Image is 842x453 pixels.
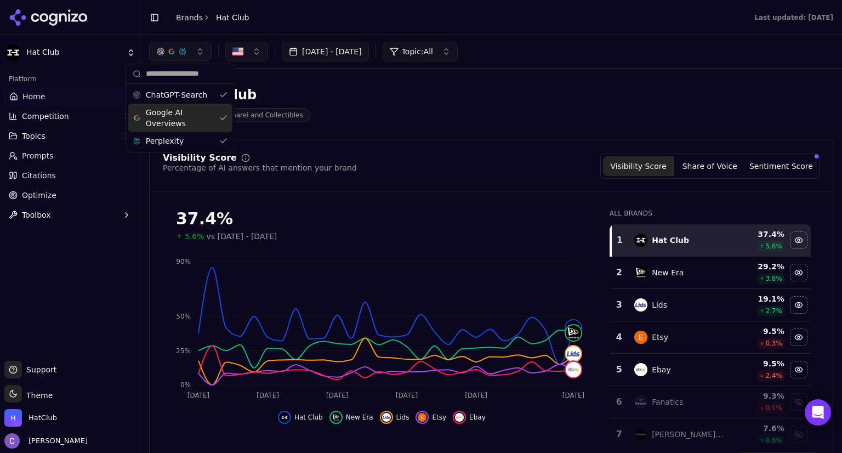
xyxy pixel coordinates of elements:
div: Etsy [652,332,668,343]
tspan: [DATE] [465,392,487,399]
img: fanatics [634,395,647,409]
img: etsy [418,413,426,422]
button: Hide new era data [790,264,807,281]
button: Hide ebay data [453,411,486,424]
tr: 4etsyEtsy9.5%0.3%Hide etsy data [611,321,811,354]
button: Open organization switcher [4,409,57,427]
span: ChatGPT-Search [146,89,207,100]
span: Hat Club [216,12,249,23]
span: Toolbox [22,209,51,220]
div: Open Intercom Messenger [805,399,831,426]
div: 7 [615,428,623,441]
span: Google AI Overviews [146,107,215,129]
span: 2.4 % [765,371,782,380]
button: Open user button [4,433,88,449]
tspan: 25% [176,347,191,355]
div: Visibility Score [163,154,237,162]
div: 4 [615,331,623,344]
img: new era [634,266,647,279]
span: 0.1 % [765,404,782,412]
span: Etsy [432,413,446,422]
button: Hide hat club data [278,411,323,424]
button: Hide lids data [790,296,807,314]
button: Hide ebay data [790,361,807,378]
span: 2.7 % [765,307,782,315]
div: All Brands [610,209,811,218]
div: 37.4 % [733,229,784,240]
span: 0.6 % [765,436,782,445]
span: Competition [22,111,69,122]
span: Home [22,91,45,102]
div: 9.3 % [733,390,784,401]
div: Lids [652,299,667,310]
img: etsy [634,331,647,344]
a: Home [4,88,135,105]
img: Hat Club [4,44,22,61]
button: Competition [4,107,135,125]
div: 1 [616,234,623,247]
span: Hat Club [26,48,122,58]
img: new era [566,325,581,341]
tspan: 0% [180,381,191,389]
div: Percentage of AI answers that mention your brand [163,162,357,173]
img: hat club [566,320,581,336]
img: Chris Hayes [4,433,20,449]
img: ebay [566,362,581,377]
img: ebay [455,413,464,422]
img: mitchell & ness [634,428,647,441]
a: Prompts [4,147,135,165]
img: hat club [280,413,289,422]
span: 3.8 % [765,274,782,283]
span: [PERSON_NAME] [24,436,88,446]
div: Hat Club [652,235,689,246]
span: New Era [346,413,373,422]
span: Optimize [22,190,56,201]
span: 5.6 % [765,242,782,251]
button: Hide etsy data [790,329,807,346]
button: Hide hat club data [790,231,807,249]
button: Share of Voice [674,156,746,176]
div: Platform [4,70,135,88]
div: Ebay [652,364,671,375]
div: 5 [615,363,623,376]
div: 6 [615,395,623,409]
tr: 5ebayEbay9.5%2.4%Hide ebay data [611,354,811,386]
span: Lids [396,413,409,422]
div: 9.5 % [733,358,784,369]
nav: breadcrumb [176,12,249,23]
button: Toolbox [4,206,135,224]
span: Prompts [22,150,54,161]
div: Fanatics [652,397,683,407]
div: Suggestions [126,84,235,152]
tr: 2new eraNew Era29.2%3.8%Hide new era data [611,257,811,289]
img: hat club [634,234,647,247]
div: Hat Club [193,86,310,104]
div: Last updated: [DATE] [754,13,833,22]
button: Topics [4,127,135,145]
tspan: [DATE] [562,392,585,399]
span: Perplexity [146,135,184,146]
span: HatClub [29,413,57,423]
button: Visibility Score [603,156,674,176]
div: 29.2 % [733,261,784,272]
img: lids [566,346,581,361]
span: Sports Apparel and Collectibles [193,108,310,122]
div: [PERSON_NAME] & [PERSON_NAME] [652,429,725,440]
img: lids [634,298,647,312]
a: Brands [176,13,203,22]
div: 9.5 % [733,326,784,337]
tspan: 90% [176,258,191,265]
tspan: [DATE] [257,392,279,399]
span: Topics [22,131,45,141]
span: Support [22,364,56,375]
tspan: 50% [176,313,191,320]
img: lids [382,413,391,422]
span: Citations [22,170,56,181]
div: 19.1 % [733,293,784,304]
span: Theme [22,391,53,400]
a: Citations [4,167,135,184]
button: Show fanatics data [790,393,807,411]
img: new era [332,413,340,422]
img: ebay [634,363,647,376]
span: 5.6% [185,231,204,242]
